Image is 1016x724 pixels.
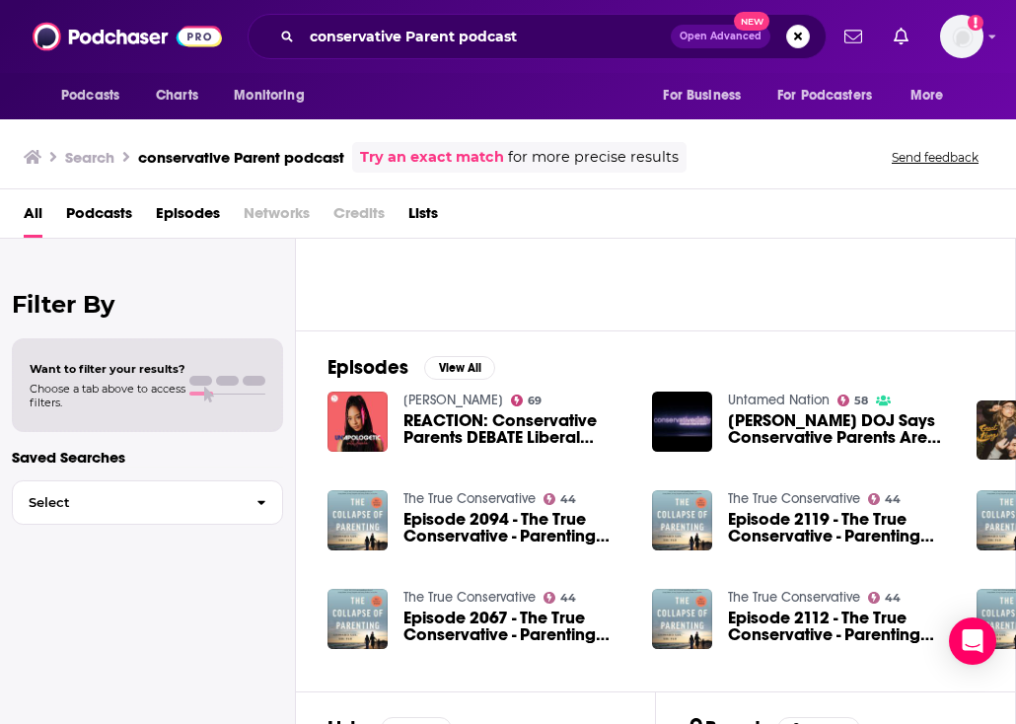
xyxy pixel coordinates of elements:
a: 44 [868,592,902,604]
a: Try an exact match [360,146,504,169]
button: Show profile menu [940,15,983,58]
img: REACTION: Conservative Parents DEBATE Liberal Teachers on Education [327,392,388,452]
a: Episode 2067 - The True Conservative - Parenting Friday! [403,610,628,643]
a: Amala Ekpunobi [403,392,503,408]
input: Search podcasts, credits, & more... [302,21,671,52]
span: Podcasts [61,82,119,109]
a: REACTION: Conservative Parents DEBATE Liberal Teachers on Education [403,412,628,446]
a: 44 [868,493,902,505]
button: open menu [220,77,329,114]
a: 69 [511,395,543,406]
a: EpisodesView All [327,355,495,380]
img: Episode 2094 - The True Conservative - Parenting Friday! [327,490,388,550]
h3: conservative Parent podcast [138,148,344,167]
span: Credits [333,197,385,238]
span: [PERSON_NAME] DOJ Says Conservative Parents Are Terrorists [728,412,953,446]
a: Lists [408,197,438,238]
a: All [24,197,42,238]
a: 44 [544,592,577,604]
span: Episode 2067 - The True Conservative - Parenting [DATE]! [403,610,628,643]
span: for more precise results [508,146,679,169]
span: For Business [663,82,741,109]
div: Open Intercom Messenger [949,617,996,665]
a: Episodes [156,197,220,238]
div: Search podcasts, credits, & more... [248,14,827,59]
button: open menu [649,77,765,114]
img: Episode 2119 - The True Conservative - Parenting Friday! [652,490,712,550]
button: View All [424,356,495,380]
button: Send feedback [886,149,984,166]
a: Podcasts [66,197,132,238]
a: Episode 2112 - The True Conservative - Parenting Friday! [728,610,953,643]
a: 58 [837,395,869,406]
a: The True Conservative [728,490,860,507]
span: 58 [854,397,868,405]
h3: Search [65,148,114,167]
a: Episode 2119 - The True Conservative - Parenting Friday! [728,511,953,544]
img: Episode 2067 - The True Conservative - Parenting Friday! [327,589,388,649]
span: 69 [528,397,542,405]
a: Untamed Nation [728,392,830,408]
button: Select [12,480,283,525]
button: open menu [897,77,969,114]
span: Monitoring [234,82,304,109]
a: The True Conservative [728,589,860,606]
a: 44 [544,493,577,505]
span: Episode 2112 - The True Conservative - Parenting [DATE]! [728,610,953,643]
span: Open Advanced [680,32,762,41]
a: The True Conservative [403,589,536,606]
span: Select [13,496,241,509]
a: Charts [143,77,210,114]
span: 44 [885,594,901,603]
h2: Episodes [327,355,408,380]
span: Logged in as SkyHorsePub35 [940,15,983,58]
span: More [910,82,944,109]
a: The True Conservative [403,490,536,507]
button: open menu [764,77,901,114]
span: 44 [560,594,576,603]
a: Show notifications dropdown [836,20,870,53]
a: Biden DOJ Says Conservative Parents Are Terrorists [728,412,953,446]
button: open menu [47,77,145,114]
img: Biden DOJ Says Conservative Parents Are Terrorists [652,392,712,452]
span: Episode 2094 - The True Conservative - Parenting [DATE]! [403,511,628,544]
span: Episode 2119 - The True Conservative - Parenting [DATE]! [728,511,953,544]
a: Show notifications dropdown [886,20,916,53]
span: Want to filter your results? [30,362,185,376]
span: Charts [156,82,198,109]
img: Podchaser - Follow, Share and Rate Podcasts [33,18,222,55]
span: Choose a tab above to access filters. [30,382,185,409]
span: Networks [244,197,310,238]
img: User Profile [940,15,983,58]
p: Saved Searches [12,448,283,467]
span: 44 [560,495,576,504]
span: For Podcasters [777,82,872,109]
span: 44 [885,495,901,504]
svg: Add a profile image [968,15,983,31]
img: Episode 2112 - The True Conservative - Parenting Friday! [652,589,712,649]
span: New [734,12,769,31]
button: Open AdvancedNew [671,25,770,48]
a: Episode 2094 - The True Conservative - Parenting Friday! [403,511,628,544]
h2: Filter By [12,290,283,319]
